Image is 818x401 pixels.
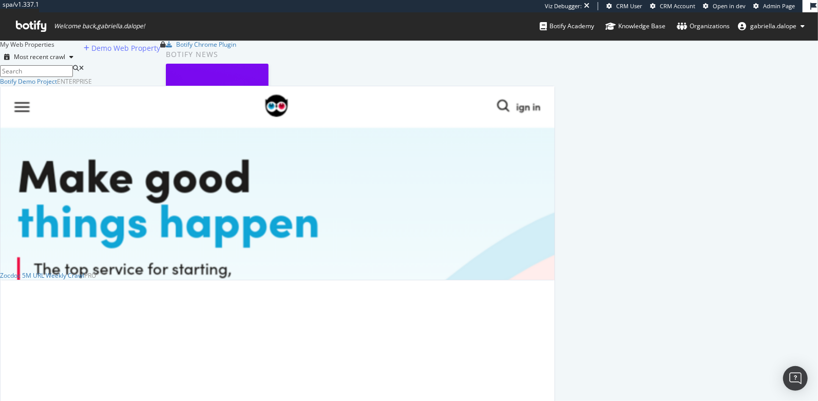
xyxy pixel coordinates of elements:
[540,21,594,31] div: Botify Academy
[703,2,746,10] a: Open in dev
[91,43,160,53] div: Demo Web Property
[166,40,236,49] a: Botify Chrome Plugin
[166,49,474,60] div: Botify news
[660,2,695,10] span: CRM Account
[176,40,236,49] div: Botify Chrome Plugin
[84,44,160,52] a: Demo Web Property
[57,77,92,86] div: Enterprise
[54,22,145,30] span: Welcome back, gabriella.dalope !
[605,12,665,40] a: Knowledge Base
[677,12,730,40] a: Organizations
[730,18,813,34] button: gabriella.dalope
[616,2,642,10] span: CRM User
[166,64,269,145] img: What Happens When ChatGPT Is Your Holiday Shopper?
[677,21,730,31] div: Organizations
[783,366,808,391] div: Open Intercom Messenger
[605,21,665,31] div: Knowledge Base
[753,2,795,10] a: Admin Page
[14,54,65,60] div: Most recent crawl
[540,12,594,40] a: Botify Academy
[545,2,582,10] div: Viz Debugger:
[84,271,96,280] div: Pro
[606,2,642,10] a: CRM User
[713,2,746,10] span: Open in dev
[750,22,796,30] span: gabriella.dalope
[763,2,795,10] span: Admin Page
[84,40,160,56] button: Demo Web Property
[650,2,695,10] a: CRM Account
